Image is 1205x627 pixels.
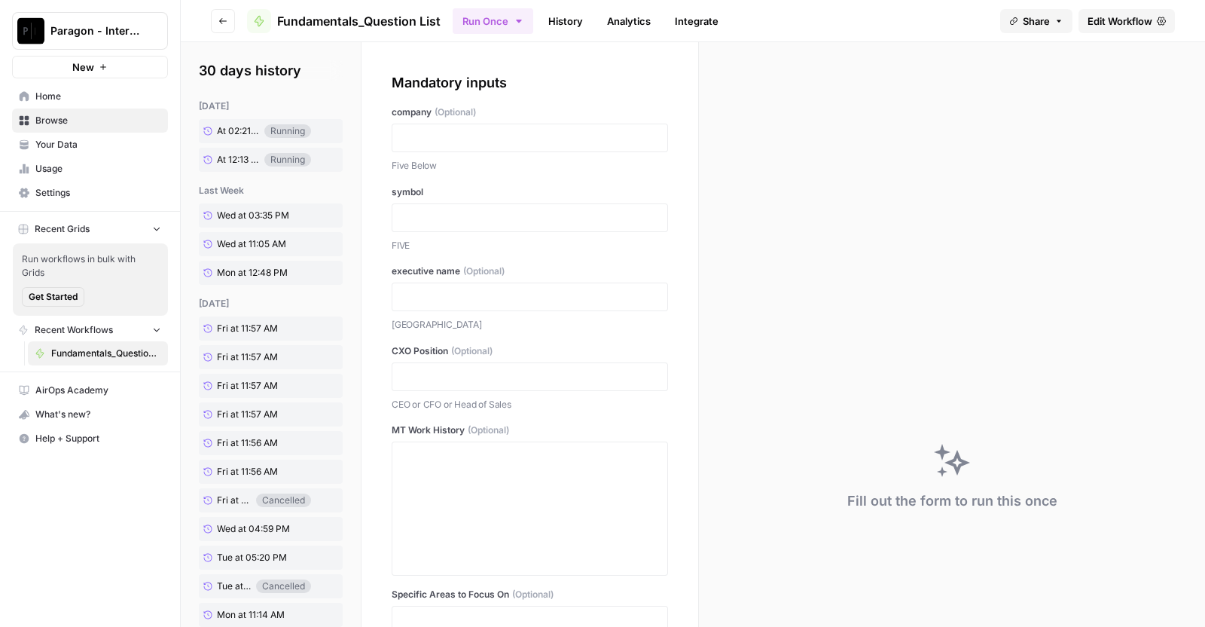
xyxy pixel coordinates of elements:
span: Mon at 11:14 AM [217,608,285,622]
span: (Optional) [512,588,554,601]
a: Your Data [12,133,168,157]
span: (Optional) [451,344,493,358]
button: What's new? [12,402,168,427]
div: Running [264,153,311,167]
span: Settings [35,186,161,200]
p: FIVE [392,238,668,253]
a: Fundamentals_Question List [28,341,168,365]
a: Fri at 11:57 AM [199,345,311,369]
div: [DATE] [199,99,343,113]
p: Five Below [392,158,668,173]
span: Run workflows in bulk with Grids [22,252,159,280]
span: Recent Grids [35,222,90,236]
img: Paragon - Internal Usage Logo [17,17,44,44]
span: Fri at 11:57 AM [217,379,278,393]
div: Mandatory inputs [392,72,668,93]
span: AirOps Academy [35,384,161,397]
span: Mon at 12:48 PM [217,266,288,280]
a: Analytics [598,9,660,33]
a: Fri at 11:57 AM [199,402,311,427]
span: Recent Workflows [35,323,113,337]
span: Fundamentals_Question List [51,347,161,360]
a: Home [12,84,168,109]
span: Fri at 11:56 AM [217,436,278,450]
a: Wed at 03:35 PM [199,203,311,228]
span: Fundamentals_Question List [277,12,441,30]
div: last week [199,184,343,197]
a: Fri at 11:56 AM [199,489,256,512]
div: Cancelled [256,494,311,507]
span: At 02:21 PM [217,124,260,138]
a: Settings [12,181,168,205]
span: Tue at 02:19 PM [217,580,252,593]
span: Share [1023,14,1050,29]
span: Fri at 11:56 AM [217,465,278,479]
a: Wed at 04:59 PM [199,517,311,541]
a: Wed at 11:05 AM [199,232,311,256]
button: Recent Workflows [12,319,168,341]
label: MT Work History [392,424,668,437]
p: [GEOGRAPHIC_DATA] [392,317,668,332]
a: Fri at 11:56 AM [199,460,311,484]
a: At 12:13 PM [199,148,264,171]
a: Fundamentals_Question List [247,9,441,33]
button: Recent Grids [12,218,168,240]
label: company [392,106,668,119]
span: Browse [35,114,161,127]
p: CEO or CFO or Head of Sales [392,397,668,412]
a: AirOps Academy [12,378,168,402]
label: executive name [392,265,668,278]
a: Fri at 11:57 AM [199,317,311,341]
a: Mon at 12:48 PM [199,261,311,285]
a: Fri at 11:57 AM [199,374,311,398]
span: Usage [35,162,161,176]
span: Home [35,90,161,103]
button: Share [1000,9,1072,33]
button: New [12,56,168,78]
span: (Optional) [435,106,476,119]
span: (Optional) [468,424,509,437]
span: New [72,60,94,75]
a: Fri at 11:56 AM [199,431,311,455]
button: Workspace: Paragon - Internal Usage [12,12,168,50]
a: Tue at 05:20 PM [199,546,311,570]
button: Run Once [453,8,533,34]
span: Help + Support [35,432,161,445]
span: Get Started [29,290,78,304]
label: symbol [392,185,668,199]
span: Fri at 11:57 AM [217,408,278,421]
div: Fill out the form to run this once [847,491,1057,512]
span: Wed at 03:35 PM [217,209,289,222]
span: Wed at 11:05 AM [217,237,286,251]
span: Fri at 11:57 AM [217,322,278,335]
span: Tue at 05:20 PM [217,551,287,564]
a: At 02:21 PM [199,120,264,142]
div: Running [264,124,311,138]
div: Cancelled [256,580,311,593]
a: Usage [12,157,168,181]
a: Mon at 11:14 AM [199,603,311,627]
span: Edit Workflow [1088,14,1152,29]
span: Paragon - Internal Usage [50,23,142,38]
span: (Optional) [463,265,505,278]
span: Fri at 11:56 AM [217,494,252,507]
button: Get Started [22,287,84,307]
a: Browse [12,109,168,133]
a: Tue at 02:19 PM [199,575,256,598]
a: Edit Workflow [1078,9,1175,33]
a: Integrate [666,9,728,33]
span: Your Data [35,138,161,151]
label: CXO Position [392,344,668,358]
a: History [539,9,592,33]
span: Fri at 11:57 AM [217,350,278,364]
span: At 12:13 PM [217,153,260,167]
div: What's new? [13,403,167,426]
span: Wed at 04:59 PM [217,522,290,536]
div: [DATE] [199,297,343,310]
button: Help + Support [12,427,168,451]
h2: 30 days history [199,60,343,81]
label: Specific Areas to Focus On [392,588,668,601]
